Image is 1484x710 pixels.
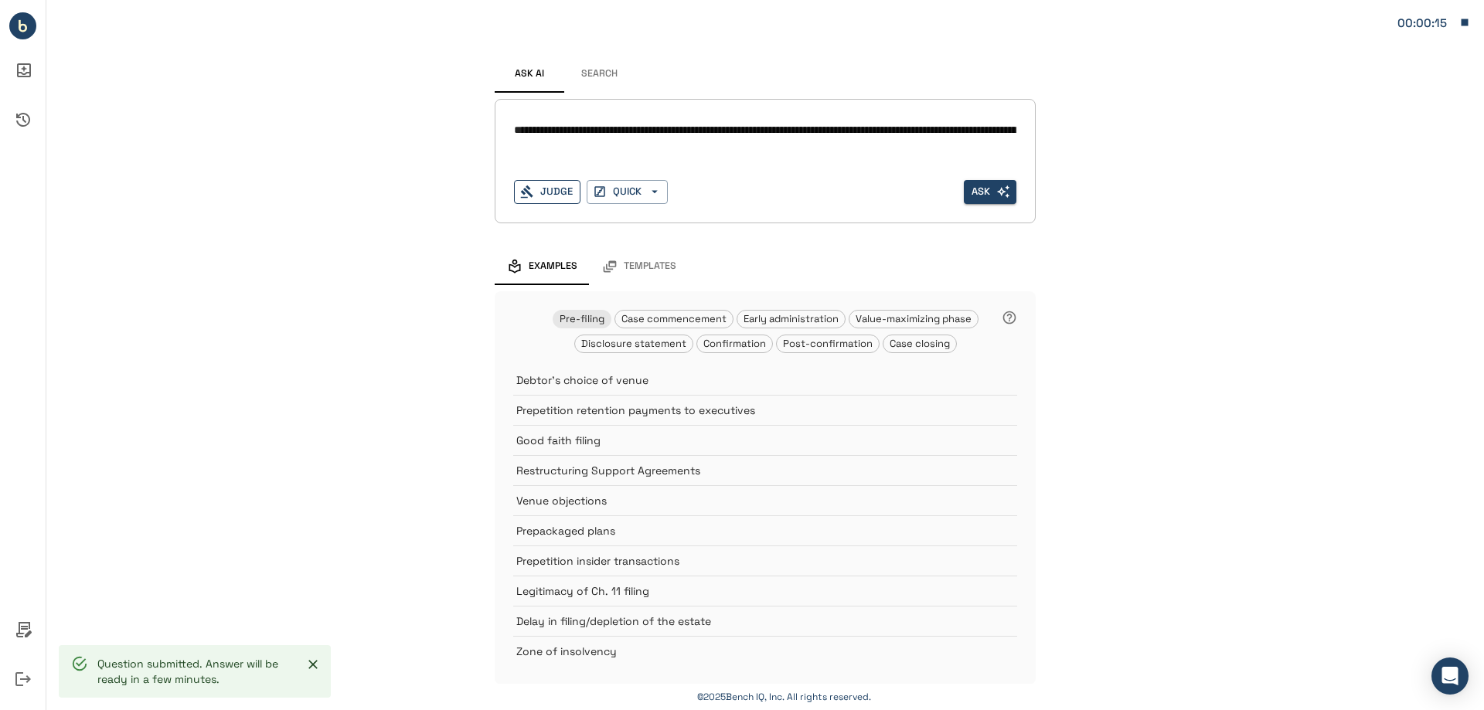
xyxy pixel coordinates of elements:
button: QUICK [587,180,668,204]
div: examples and templates tabs [495,248,1036,285]
div: Legitimacy of Ch. 11 filing [513,576,1017,606]
p: Legitimacy of Ch. 11 filing [516,583,979,599]
div: Matter: 107868:0001 [1397,13,1452,33]
span: Case closing [883,337,956,350]
p: Prepackaged plans [516,523,979,538]
button: Close [301,653,325,676]
div: Prepackaged plans [513,515,1017,545]
span: Confirmation [697,337,772,350]
p: Zone of insolvency [516,644,979,659]
div: Good faith filing [513,425,1017,455]
div: Venue objections [513,485,1017,515]
p: Debtor's choice of venue [516,372,979,388]
button: Ask [964,180,1016,204]
div: Prepetition retention payments to executives [513,395,1017,425]
div: Value-maximizing phase [849,310,979,328]
span: Early administration [737,312,845,325]
span: Enter search text [964,180,1016,204]
p: Good faith filing [516,433,979,448]
span: Templates [624,260,676,273]
button: Matter: 107868:0001 [1390,6,1478,39]
span: Post-confirmation [777,337,879,350]
div: Restructuring Support Agreements [513,455,1017,485]
div: Case commencement [614,310,733,328]
div: Case closing [883,335,957,353]
p: Delay in filing/depletion of the estate [516,613,979,629]
span: Case commencement [615,312,733,325]
div: Pre-filing [553,310,611,328]
p: Prepetition retention payments to executives [516,403,979,418]
button: Judge [514,180,580,204]
span: Ask AI [515,68,544,80]
div: Debtor's choice of venue [513,365,1017,395]
div: Prepetition insider transactions [513,545,1017,576]
div: Confirmation [696,335,773,353]
div: Disclosure statement [574,335,693,353]
button: Search [564,56,634,93]
span: Disclosure statement [575,337,693,350]
div: Zone of insolvency [513,636,1017,666]
p: Prepetition insider transactions [516,553,979,569]
div: Post-confirmation [776,335,880,353]
span: Value-maximizing phase [849,312,978,325]
p: Venue objections [516,493,979,508]
span: Pre-filing [553,312,611,325]
p: Restructuring Support Agreements [516,463,979,478]
div: Delay in filing/depletion of the estate [513,606,1017,636]
span: Examples [529,260,577,273]
div: Open Intercom Messenger [1431,657,1469,695]
div: Early administration [737,310,846,328]
div: Question submitted. Answer will be ready in a few minutes. [97,650,289,693]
